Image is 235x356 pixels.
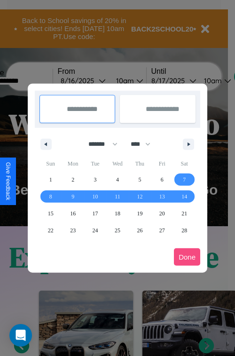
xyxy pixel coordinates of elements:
span: 16 [70,205,76,222]
button: 22 [39,222,62,239]
span: Tue [84,156,106,171]
span: 28 [181,222,187,239]
button: 16 [62,205,84,222]
button: 25 [106,222,128,239]
span: 21 [181,205,187,222]
span: 23 [70,222,76,239]
button: 18 [106,205,128,222]
button: 5 [129,171,151,188]
span: 15 [48,205,54,222]
button: 2 [62,171,84,188]
button: 4 [106,171,128,188]
button: 10 [84,188,106,205]
span: 22 [48,222,54,239]
button: 7 [173,171,196,188]
button: 13 [151,188,173,205]
button: 1 [39,171,62,188]
button: 28 [173,222,196,239]
span: 5 [138,171,141,188]
span: Wed [106,156,128,171]
span: 6 [161,171,164,188]
button: 14 [173,188,196,205]
span: 12 [137,188,142,205]
button: 8 [39,188,62,205]
div: Open Intercom Messenger [9,324,32,347]
span: 25 [115,222,120,239]
button: 19 [129,205,151,222]
span: 11 [115,188,120,205]
span: 2 [71,171,74,188]
button: 12 [129,188,151,205]
span: 14 [181,188,187,205]
span: Thu [129,156,151,171]
button: 9 [62,188,84,205]
button: 15 [39,205,62,222]
button: 6 [151,171,173,188]
span: 17 [93,205,98,222]
button: 24 [84,222,106,239]
span: 1 [49,171,52,188]
span: 3 [94,171,97,188]
span: Mon [62,156,84,171]
span: 8 [49,188,52,205]
span: 9 [71,188,74,205]
span: 4 [116,171,119,188]
span: 10 [93,188,98,205]
button: 20 [151,205,173,222]
button: 17 [84,205,106,222]
span: 13 [159,188,165,205]
button: 23 [62,222,84,239]
button: 26 [129,222,151,239]
span: Fri [151,156,173,171]
button: 27 [151,222,173,239]
span: Sat [173,156,196,171]
button: Done [174,248,200,266]
span: 18 [115,205,120,222]
span: 26 [137,222,142,239]
div: Give Feedback [5,162,11,200]
span: Sun [39,156,62,171]
span: 27 [159,222,165,239]
span: 24 [93,222,98,239]
button: 11 [106,188,128,205]
span: 7 [183,171,186,188]
button: 3 [84,171,106,188]
span: 20 [159,205,165,222]
button: 21 [173,205,196,222]
span: 19 [137,205,142,222]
